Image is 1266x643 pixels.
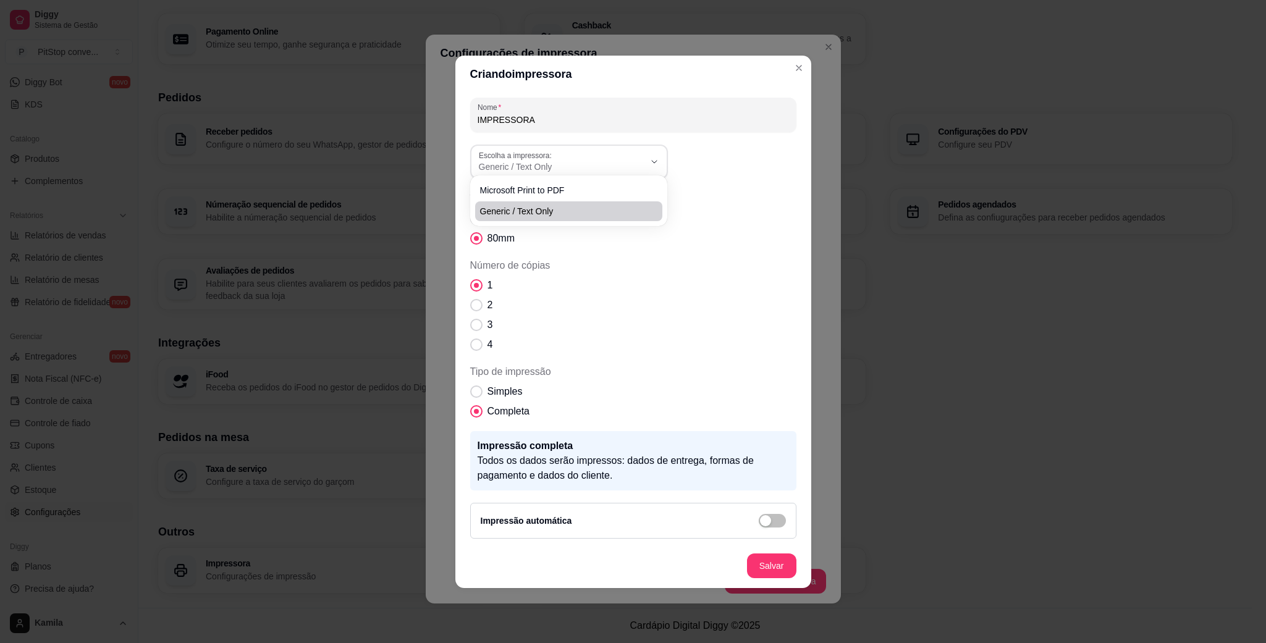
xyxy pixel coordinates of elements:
input: Nome [478,114,789,126]
span: Número de cópias [470,258,796,273]
span: Tipo de impressão [470,364,796,379]
label: Impressão automática [481,516,572,526]
label: Escolha a impressora: [479,150,556,161]
span: Completa [487,404,530,419]
div: Número de cópias [470,258,796,352]
span: 3 [487,317,493,332]
header: Criando impressora [455,56,811,93]
p: Todos os dados serão impressos: dados de entrega, formas de pagamento e dados do cliente. [478,453,789,483]
span: 80mm [487,231,515,246]
span: Generic / Text Only [479,161,644,173]
span: 2 [487,298,493,313]
span: 4 [487,337,493,352]
p: Impressão completa [478,439,789,453]
span: Microsoft Print to PDF [480,184,646,196]
span: 1 [487,278,493,293]
span: Generic / Text Only [480,205,646,217]
div: Tipo de impressão [470,364,796,419]
span: Simples [487,384,523,399]
button: Salvar [747,553,796,578]
label: Nome [478,102,505,112]
button: Close [789,58,809,78]
div: Tamanho do papel [470,191,796,246]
